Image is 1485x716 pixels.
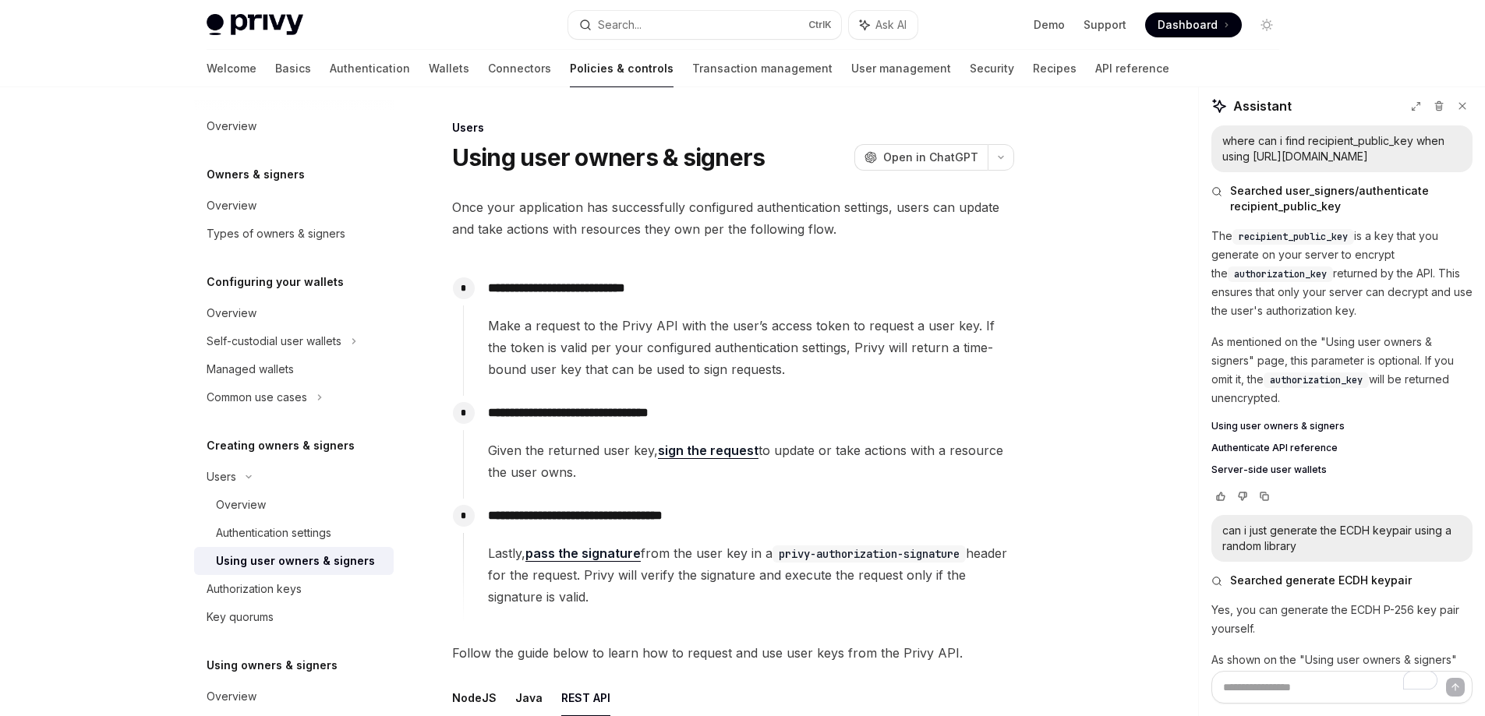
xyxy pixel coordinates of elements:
a: pass the signature [525,545,641,562]
span: Searched generate ECDH keypair [1230,573,1412,588]
a: Authentication settings [194,519,394,547]
p: Yes, you can generate the ECDH P-256 key pair yourself. [1211,601,1473,638]
span: Ctrl K [808,19,832,31]
a: Overview [194,112,394,140]
span: recipient_public_key [1239,231,1348,243]
a: Support [1084,17,1126,33]
div: Overview [207,196,256,215]
span: Server-side user wallets [1211,464,1327,476]
a: Overview [194,192,394,220]
span: Using user owners & signers [1211,420,1345,432]
span: Given the returned user key, to update or take actions with a resource the user owns. [488,439,1013,483]
a: Overview [194,682,394,711]
div: can i just generate the ECDH keypair using a random library [1222,523,1462,554]
a: Recipes [1033,50,1077,87]
div: Self-custodial user wallets [207,332,341,351]
span: Make a request to the Privy API with the user’s access token to request a user key. If the token ... [488,315,1013,380]
a: Dashboard [1145,12,1242,37]
button: REST API [561,679,610,716]
div: Overview [207,687,256,706]
a: Authentication [330,50,410,87]
span: Lastly, from the user key in a header for the request. Privy will verify the signature and execut... [488,542,1013,608]
div: Using user owners & signers [216,552,375,570]
a: Managed wallets [194,355,394,383]
div: Overview [207,304,256,323]
span: authorization_key [1270,374,1363,386]
div: Users [452,120,1014,136]
span: authorization_key [1234,268,1327,280]
span: Authenticate API reference [1211,442,1338,454]
div: Overview [207,117,256,136]
a: Demo [1034,17,1065,33]
a: User management [851,50,951,87]
img: light logo [207,14,303,36]
a: Wallets [429,50,469,87]
code: privy-authorization-signature [773,545,966,563]
a: Welcome [207,50,256,87]
a: Authorization keys [194,575,394,603]
a: Types of owners & signers [194,220,394,248]
span: Dashboard [1158,17,1218,33]
a: Key quorums [194,603,394,631]
a: API reference [1095,50,1169,87]
a: Overview [194,299,394,327]
button: Send message [1446,678,1465,697]
button: Searched user_signers/authenticate recipient_public_key [1211,183,1473,214]
button: Ask AI [849,11,918,39]
button: Search...CtrlK [568,11,841,39]
button: Toggle dark mode [1254,12,1279,37]
div: where can i find recipient_public_key when using [URL][DOMAIN_NAME] [1222,133,1462,164]
textarea: To enrich screen reader interactions, please activate Accessibility in Grammarly extension settings [1211,671,1473,704]
div: Users [207,467,236,486]
div: Authentication settings [216,524,331,542]
span: Assistant [1233,97,1292,115]
div: Authorization keys [207,580,302,598]
a: Connectors [488,50,551,87]
span: Follow the guide below to learn how to request and use user keys from the Privy API. [452,642,1014,664]
button: NodeJS [452,679,497,716]
a: Using user owners & signers [194,547,394,575]
h5: Creating owners & signers [207,436,355,455]
span: Open in ChatGPT [883,150,978,165]
p: As mentioned on the "Using user owners & signers" page, this parameter is optional. If you omit i... [1211,333,1473,407]
div: Types of owners & signers [207,224,345,243]
h5: Using owners & signers [207,656,338,675]
span: Ask AI [875,17,907,33]
a: Basics [275,50,311,87]
p: The is a key that you generate on your server to encrypt the returned by the API. This ensures th... [1211,227,1473,320]
a: Authenticate API reference [1211,442,1473,454]
button: Searched generate ECDH keypair [1211,573,1473,588]
h5: Configuring your wallets [207,273,344,291]
div: Common use cases [207,388,307,407]
button: Java [515,679,543,716]
span: Searched user_signers/authenticate recipient_public_key [1230,183,1473,214]
a: Overview [194,491,394,519]
a: Using user owners & signers [1211,420,1473,432]
span: Once your application has successfully configured authentication settings, users can update and t... [452,196,1014,240]
h5: Owners & signers [207,165,305,184]
a: Transaction management [692,50,833,87]
a: Policies & controls [570,50,674,87]
button: Open in ChatGPT [854,144,988,171]
a: Security [970,50,1014,87]
a: Server-side user wallets [1211,464,1473,476]
a: sign the request [658,443,758,459]
h1: Using user owners & signers [452,143,765,171]
div: Overview [216,496,266,514]
div: Managed wallets [207,360,294,379]
div: Key quorums [207,608,274,626]
div: Search... [598,16,642,34]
